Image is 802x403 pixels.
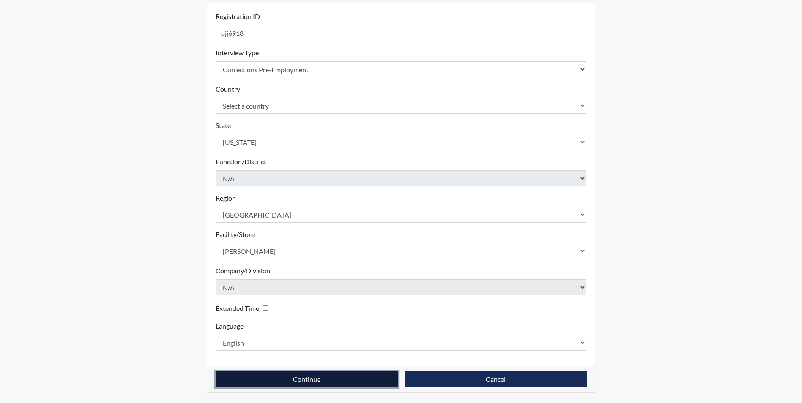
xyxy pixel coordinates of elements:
label: Company/Division [216,266,270,276]
label: Region [216,193,236,203]
div: Checking this box will provide the interviewee with an accomodation of extra time to answer each ... [216,302,271,314]
label: Language [216,321,244,331]
label: Interview Type [216,48,259,58]
label: Function/District [216,157,266,167]
label: State [216,120,231,131]
button: Cancel [405,371,587,387]
label: Country [216,84,240,94]
label: Registration ID [216,11,260,22]
label: Extended Time [216,303,259,313]
button: Continue [216,371,398,387]
label: Facility/Store [216,229,255,240]
input: Insert a Registration ID, which needs to be a unique alphanumeric value for each interviewee [216,25,587,41]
